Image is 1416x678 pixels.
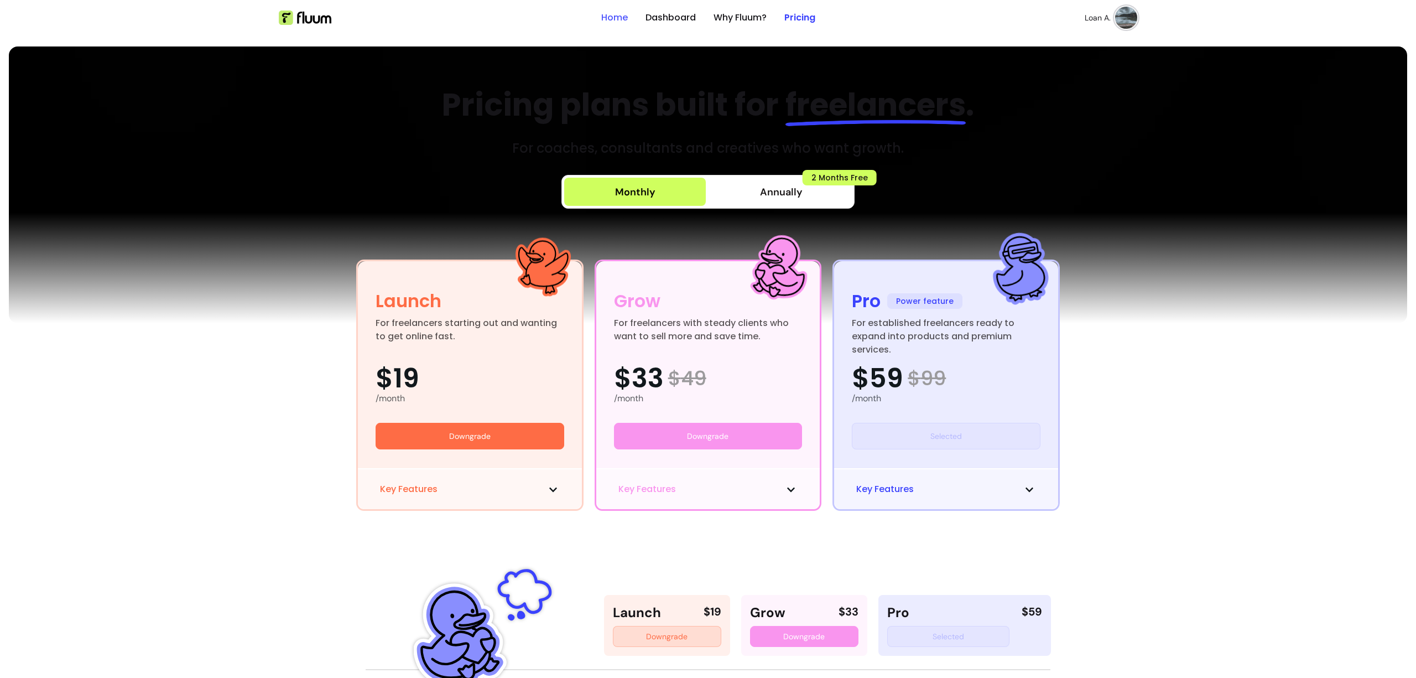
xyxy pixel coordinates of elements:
a: Pricing [784,11,815,24]
span: $ 99 [908,368,946,390]
span: $33 [614,365,664,392]
div: $59 [1022,604,1042,622]
div: For freelancers starting out and wanting to get online fast. [376,317,564,343]
div: /month [852,392,1040,405]
span: freelancers [785,83,966,127]
div: Pro [887,604,909,622]
div: Launch [613,604,661,622]
a: Why Fluum? [714,11,767,24]
h2: Pricing plans built for . [442,82,974,128]
div: Grow [614,288,660,314]
span: Loan A. [1085,12,1111,23]
span: $59 [852,365,903,392]
button: Key Features [618,483,798,496]
div: Monthly [615,184,655,200]
div: /month [614,392,803,405]
a: Home [601,11,628,24]
h3: For coaches, consultants and creatives who want growth. [512,139,904,157]
button: Downgrade [614,423,803,449]
div: /month [376,392,564,405]
button: Downgrade [376,423,564,449]
img: Fluum Logo [279,11,331,25]
span: 2 Months Free [803,170,877,185]
span: Key Features [618,483,676,496]
button: Key Features [380,483,560,496]
div: Pro [852,288,881,314]
span: Power feature [887,293,962,309]
a: Dashboard [645,11,696,24]
button: Key Features [856,483,1036,496]
div: $ 33 [839,604,858,622]
span: Key Features [856,483,914,496]
button: avatarLoan A. [1085,7,1137,29]
span: $19 [376,365,419,392]
span: $ 49 [668,368,706,390]
div: Grow [750,604,785,622]
button: Downgrade [750,626,858,647]
div: $ 19 [704,604,721,622]
div: For freelancers with steady clients who want to sell more and save time. [614,317,803,343]
span: Annually [760,184,803,200]
div: Launch [376,288,441,314]
button: Downgrade [613,626,721,647]
img: avatar [1115,7,1137,29]
div: For established freelancers ready to expand into products and premium services. [852,317,1040,343]
span: Key Features [380,483,438,496]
